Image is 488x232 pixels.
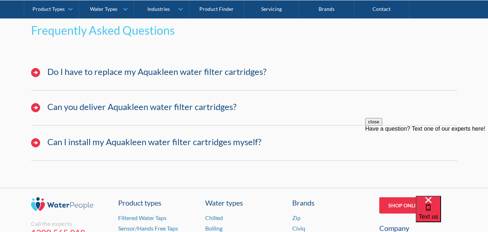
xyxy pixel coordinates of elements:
div: Water Types [90,6,117,12]
div: Brands [292,197,370,208]
a: Filtered Water Taps [118,214,167,221]
a: Product types [118,197,196,208]
a: Boiling [205,225,223,232]
h3: Do I have to replace my Aquakleen water filter cartridges? [47,67,267,77]
h3: Can you deliver Aquakleen water filter cartridges? [47,102,237,112]
iframe: podium webchat widget prompt [365,118,488,205]
div: Product Types [33,6,65,12]
a: Shop Online [379,197,431,214]
h3: Can I install my Aquakleen water filter cartridges myself? [47,137,262,147]
div: Industries [147,6,170,12]
a: Civiq [292,225,305,232]
h2: Frequently Asked Questions [31,22,457,39]
a: Water types [205,197,283,208]
a: Sensor/Hands Free Taps [118,225,178,232]
div: Call the experts [31,220,109,227]
a: Zip [292,214,301,221]
iframe: podium webchat widget bubble [416,196,488,232]
a: Chilled [205,214,223,221]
